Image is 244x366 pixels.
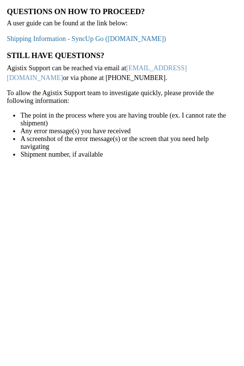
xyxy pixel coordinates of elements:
li: Any error message(s) you have received [20,127,237,135]
li: The point in the process where you are having trouble (ex. I cannot rate the shipment) [20,112,237,127]
h3: Questions on how to proceed? [7,7,237,16]
h3: Still have questions? [7,51,237,60]
a: [EMAIL_ADDRESS][DOMAIN_NAME] [7,64,187,81]
p: A user guide can be found at the link below: [7,20,237,27]
p: Agistix Support can be reached via email at or via phone at [PHONE_NUMBER]. [7,63,237,82]
p: To allow the Agistix Support team to investigate quickly, please provide the following information: [7,89,237,105]
li: A screenshot of the error message(s) or the screen that you need help navigating [20,135,237,151]
li: Shipment number, if available [20,151,237,159]
a: Shipping Information - SyncUp Go ([DOMAIN_NAME]) [7,35,166,42]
